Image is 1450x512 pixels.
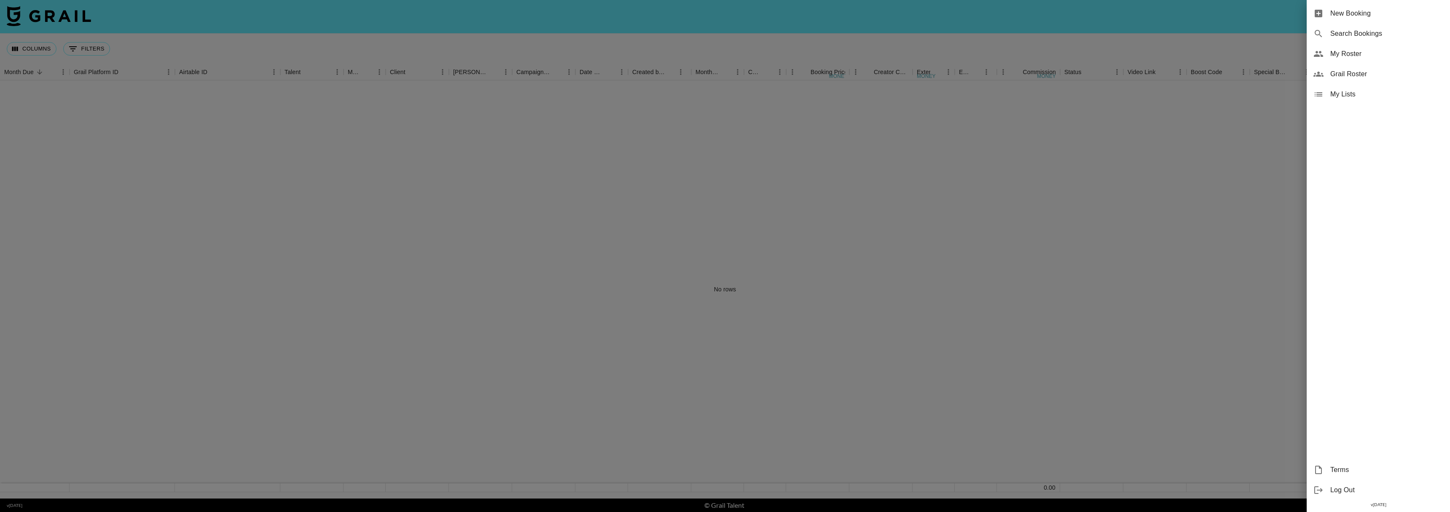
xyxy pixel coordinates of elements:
div: My Lists [1307,84,1450,104]
span: Log Out [1330,485,1443,495]
div: Search Bookings [1307,24,1450,44]
span: My Lists [1330,89,1443,99]
span: Grail Roster [1330,69,1443,79]
span: Terms [1330,465,1443,475]
span: Search Bookings [1330,29,1443,39]
div: Grail Roster [1307,64,1450,84]
div: New Booking [1307,3,1450,24]
span: My Roster [1330,49,1443,59]
div: Log Out [1307,480,1450,500]
div: Terms [1307,460,1450,480]
div: v [DATE] [1307,500,1450,509]
span: New Booking [1330,8,1443,19]
div: My Roster [1307,44,1450,64]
